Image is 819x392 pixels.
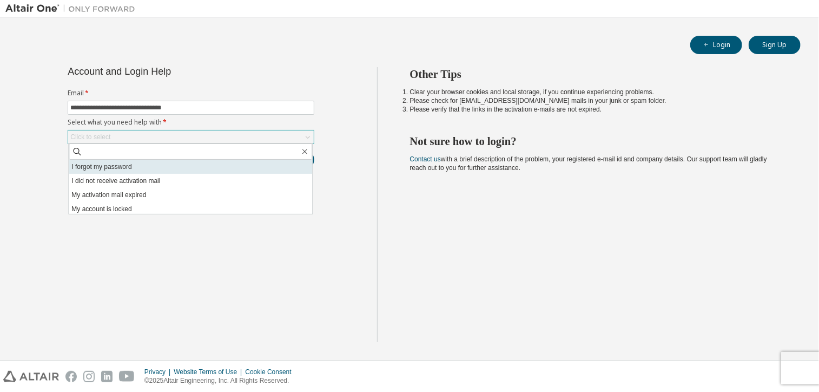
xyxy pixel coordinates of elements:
[245,368,298,376] div: Cookie Consent
[144,368,174,376] div: Privacy
[410,67,782,81] h2: Other Tips
[410,155,441,163] a: Contact us
[690,36,742,54] button: Login
[410,96,782,105] li: Please check for [EMAIL_ADDRESS][DOMAIN_NAME] mails in your junk or spam folder.
[144,376,298,386] p: © 2025 Altair Engineering, Inc. All Rights Reserved.
[410,105,782,114] li: Please verify that the links in the activation e-mails are not expired.
[749,36,801,54] button: Sign Up
[3,371,59,382] img: altair_logo.svg
[69,160,312,174] li: I forgot my password
[68,67,265,76] div: Account and Login Help
[5,3,141,14] img: Altair One
[68,118,314,127] label: Select what you need help with
[83,371,95,382] img: instagram.svg
[174,368,245,376] div: Website Terms of Use
[70,133,110,141] div: Click to select
[119,371,135,382] img: youtube.svg
[101,371,113,382] img: linkedin.svg
[410,134,782,148] h2: Not sure how to login?
[410,155,767,172] span: with a brief description of the problem, your registered e-mail id and company details. Our suppo...
[410,88,782,96] li: Clear your browser cookies and local storage, if you continue experiencing problems.
[68,130,314,143] div: Click to select
[65,371,77,382] img: facebook.svg
[68,89,314,97] label: Email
